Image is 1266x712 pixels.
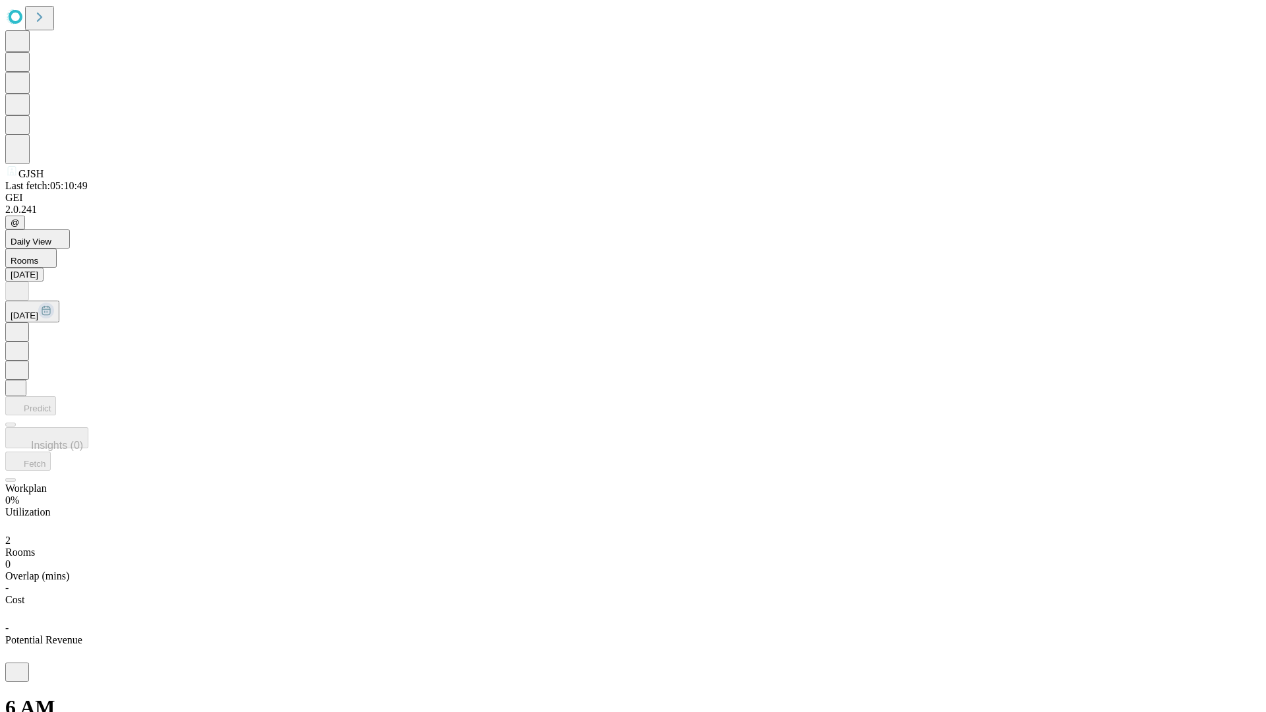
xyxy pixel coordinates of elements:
span: Last fetch: 05:10:49 [5,180,88,191]
button: @ [5,216,25,229]
span: - [5,622,9,634]
span: 0% [5,494,19,506]
span: 0 [5,558,11,570]
div: 2.0.241 [5,204,1261,216]
span: Utilization [5,506,50,518]
span: Potential Revenue [5,634,82,645]
div: GEI [5,192,1261,204]
span: Daily View [11,237,51,247]
span: - [5,582,9,593]
span: [DATE] [11,311,38,320]
button: Predict [5,396,56,415]
span: Overlap (mins) [5,570,69,581]
span: Workplan [5,483,47,494]
button: Fetch [5,452,51,471]
button: Insights (0) [5,427,88,448]
span: @ [11,218,20,227]
span: Rooms [5,547,35,558]
span: Rooms [11,256,38,266]
span: Insights (0) [31,440,83,451]
span: 2 [5,535,11,546]
span: Cost [5,594,24,605]
button: [DATE] [5,301,59,322]
button: Daily View [5,229,70,249]
span: GJSH [18,168,44,179]
button: [DATE] [5,268,44,282]
button: Rooms [5,249,57,268]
